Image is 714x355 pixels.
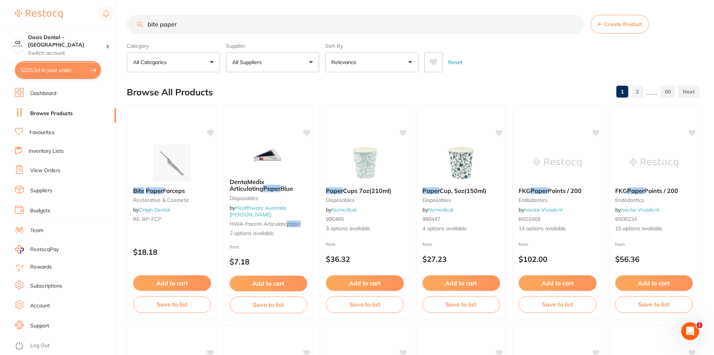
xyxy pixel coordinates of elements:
p: Relevance [331,58,359,66]
em: Paper [422,187,440,194]
span: by [422,206,453,213]
span: from [615,241,625,247]
a: 60 [660,84,675,99]
span: 4 options available [422,225,500,232]
small: endodontics [615,197,693,203]
button: Log Out [15,340,114,352]
button: All Suppliers [226,52,319,72]
span: Points / 200 [548,187,582,194]
span: 14 options available [519,225,597,232]
p: $36.32 [326,255,404,263]
p: Switch account [28,50,106,57]
span: by [230,205,286,218]
small: restorative & cosmetic [133,197,211,203]
button: Save to list [326,296,404,313]
p: $56.36 [615,255,693,263]
a: Restocq Logo [15,6,63,23]
img: Paper Cups 7oz(210ml) [340,144,389,181]
a: Ivoclar Vivadent [621,206,659,213]
a: RestocqPay [15,245,59,254]
a: Numedical [428,206,453,213]
b: Paper Cups 7oz(210ml) [326,187,404,194]
img: Oasis Dental - West End [12,38,24,50]
a: Support [30,322,49,330]
img: Paper Cup, 5oz(150ml) [437,144,485,181]
span: Blue [280,185,293,192]
span: B600234 [615,216,637,222]
span: Forceps [163,187,185,194]
h4: Oasis Dental - West End [28,34,106,48]
img: Restocq Logo [15,10,63,19]
button: Reset [446,52,465,72]
a: Suppliers [30,187,52,194]
span: 15 options available [615,225,693,232]
span: by [326,206,356,213]
button: Relevance [325,52,418,72]
p: $27.23 [422,255,500,263]
button: Add to cart [133,275,211,291]
label: Category [127,42,220,49]
em: Paper [326,187,343,194]
span: RE-BP-FCP [133,216,161,222]
button: Save to list [422,296,500,313]
label: Sort By [325,42,418,49]
b: Paper Cup, 5oz(150ml) [422,187,500,194]
button: Create Product [591,15,649,34]
img: RestocqPay [15,245,24,254]
span: FKG [615,187,627,194]
a: 2 [631,84,643,99]
p: $18.18 [133,248,211,256]
button: Add to cart [230,276,308,291]
span: Cup, 5oz(150ml) [440,187,487,194]
span: HWA-parent-articulate [230,221,287,227]
b: FKG Paper Points / 200 [615,187,693,194]
p: $7.18 [230,257,308,266]
span: DentaMedix Articulating [230,178,264,192]
p: $102.00 [519,255,597,263]
p: All Categories [133,58,170,66]
small: endodontics [519,197,597,203]
a: Numedical [331,206,356,213]
a: Budgets [30,207,50,215]
a: Browse Products [30,110,73,117]
button: Add to cart [326,275,404,291]
img: FKG Paper Points / 200 [533,144,582,181]
span: B601669 [519,216,540,222]
a: Account [30,302,50,310]
a: View Orders [30,167,60,174]
span: from [230,244,239,250]
span: RestocqPay [30,246,59,253]
span: by [615,206,659,213]
span: Cups 7oz(210ml) [343,187,391,194]
a: 1 [616,84,628,99]
button: Add to cart [519,275,597,291]
b: DentaMedix Articulating Paper Blue [230,178,308,192]
span: 1 [696,322,702,328]
a: Log Out [30,342,50,349]
button: Save to list [519,296,597,313]
p: ...... [646,88,657,96]
h2: Browse All Products [127,87,213,98]
em: Paper [146,187,163,194]
span: from [326,241,336,247]
span: 2 options available [230,230,308,237]
button: Add to cart [422,275,500,291]
a: Subscriptions [30,282,62,290]
p: All Suppliers [232,58,265,66]
a: Dashboard [30,90,56,97]
span: 990465 [326,216,344,222]
b: FKG Paper Points / 200 [519,187,597,194]
span: by [519,206,563,213]
span: from [519,241,528,247]
span: 990447 [422,216,440,222]
span: by [133,206,170,213]
span: from [422,241,432,247]
em: Paper [531,187,548,194]
span: Create Product [604,21,642,27]
small: disposables [326,197,404,203]
em: Paper [627,187,644,194]
em: Bite [133,187,144,194]
small: Disposables [230,195,308,201]
a: Origin Dental [139,206,170,213]
img: DentaMedix Articulating Paper Blue [244,135,293,172]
